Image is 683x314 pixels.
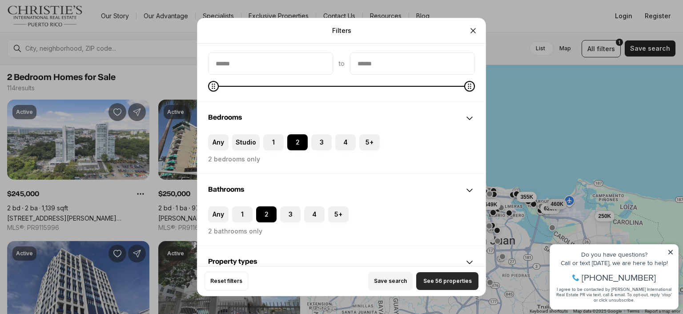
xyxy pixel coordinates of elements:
label: 3 [311,134,332,150]
input: priceMin [209,53,333,74]
div: Call or text [DATE], we are here to help! [9,28,129,35]
button: See 56 properties [416,272,478,290]
div: Bathrooms [197,206,486,246]
p: Filters [332,27,351,34]
span: Minimum [208,81,219,92]
label: 2 [256,206,277,222]
label: 2 [287,134,308,150]
label: 4 [304,206,325,222]
span: to [338,60,345,67]
label: 5+ [359,134,380,150]
span: Reset filters [210,278,242,285]
div: Bathrooms [197,174,486,206]
span: Save search [374,278,407,285]
span: See 56 properties [423,278,472,285]
label: Any [208,206,229,222]
div: Do you have questions? [9,20,129,26]
label: 5+ [328,206,349,222]
button: Close [464,22,482,40]
div: Price [197,52,486,101]
label: 3 [280,206,301,222]
label: Any [208,134,229,150]
button: Reset filters [205,272,248,290]
div: Property types [197,246,486,278]
span: Property types [208,258,257,265]
label: 2 bedrooms only [208,156,260,163]
span: Bedrooms [208,114,242,121]
label: 4 [335,134,356,150]
input: priceMax [350,53,474,74]
span: Maximum [464,81,475,92]
label: Studio [232,134,260,150]
label: 2 bathrooms only [208,228,262,235]
span: I agree to be contacted by [PERSON_NAME] International Real Estate PR via text, call & email. To ... [11,55,127,72]
span: [PHONE_NUMBER] [36,42,111,51]
div: Bedrooms [197,134,486,173]
span: Bathrooms [208,186,244,193]
label: 1 [263,134,284,150]
div: Bedrooms [197,102,486,134]
label: 1 [232,206,253,222]
button: Save search [368,272,413,290]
